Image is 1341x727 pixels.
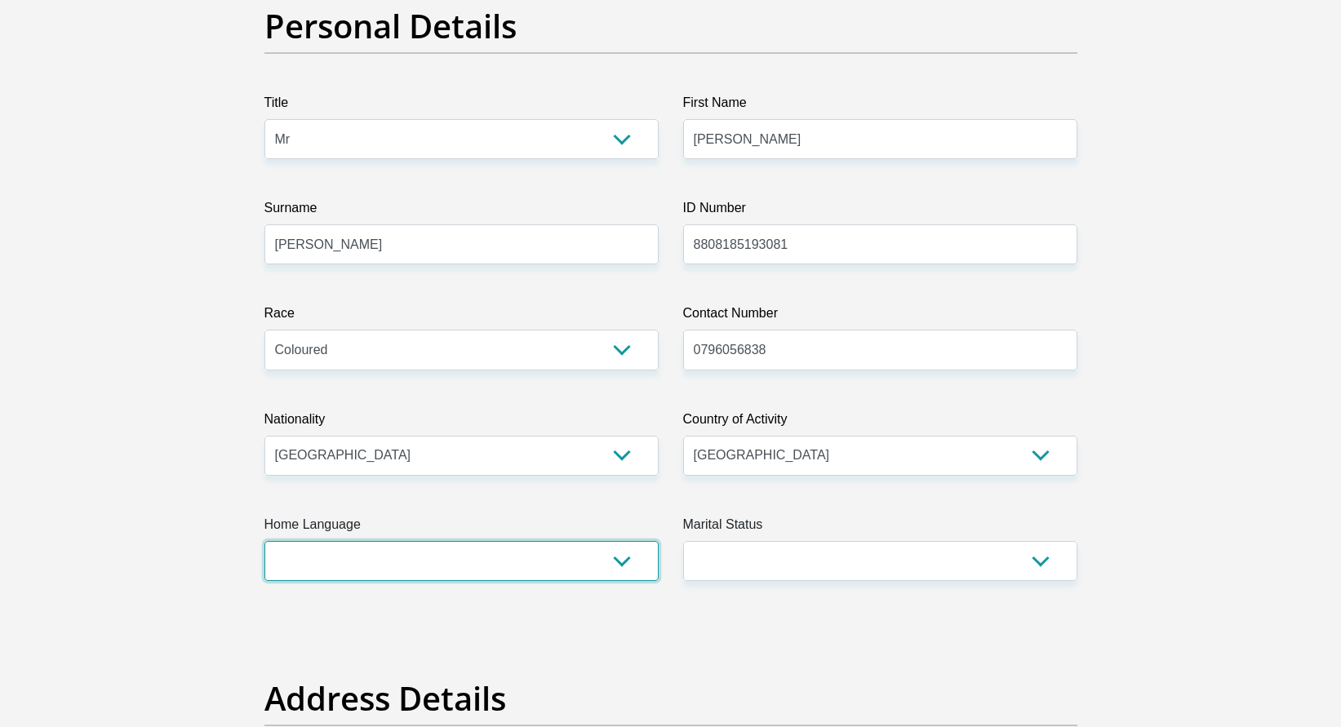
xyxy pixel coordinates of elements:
h2: Personal Details [264,7,1077,46]
label: First Name [683,93,1077,119]
label: Contact Number [683,304,1077,330]
input: Contact Number [683,330,1077,370]
label: Home Language [264,515,659,541]
input: ID Number [683,224,1077,264]
label: Surname [264,198,659,224]
label: Title [264,93,659,119]
label: Marital Status [683,515,1077,541]
label: Country of Activity [683,410,1077,436]
label: Nationality [264,410,659,436]
input: Surname [264,224,659,264]
h2: Address Details [264,679,1077,718]
input: First Name [683,119,1077,159]
label: Race [264,304,659,330]
label: ID Number [683,198,1077,224]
